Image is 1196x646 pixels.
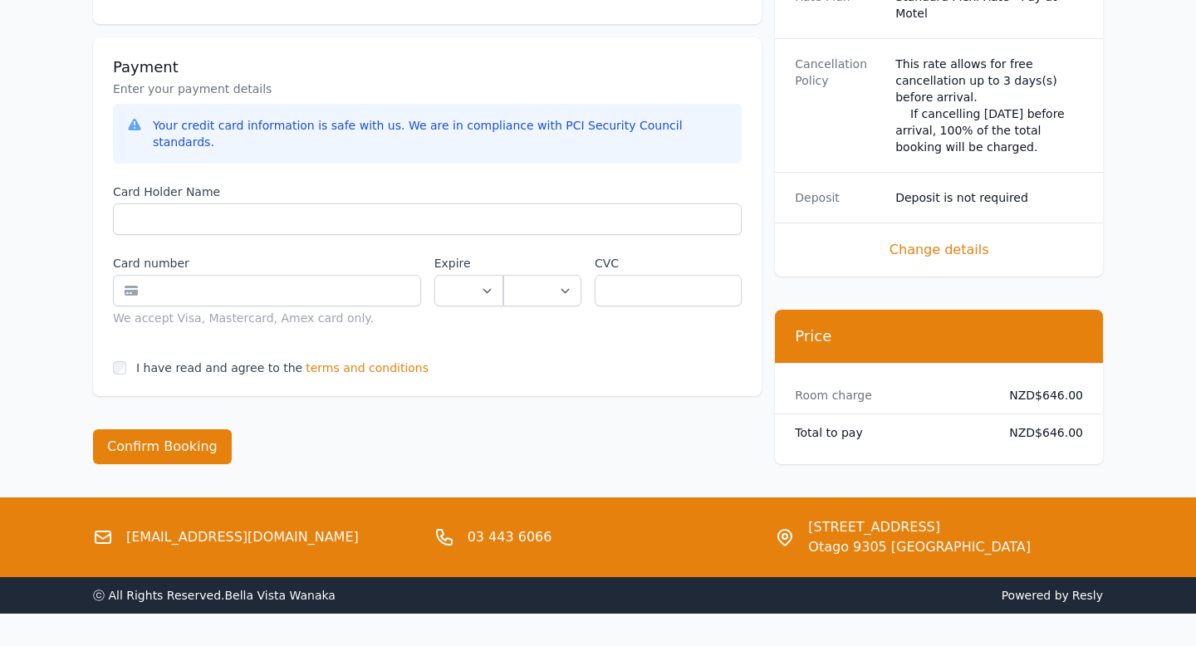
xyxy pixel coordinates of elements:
[795,189,882,206] dt: Deposit
[795,424,983,441] dt: Total to pay
[93,429,232,464] button: Confirm Booking
[795,326,1083,346] h3: Price
[136,361,302,374] label: I have read and agree to the
[895,189,1083,206] dd: Deposit is not required
[113,184,742,200] label: Card Holder Name
[468,527,552,547] a: 03 443 6066
[113,57,742,77] h3: Payment
[113,310,421,326] div: We accept Visa, Mastercard, Amex card only.
[808,537,1031,557] span: Otago 9305 [GEOGRAPHIC_DATA]
[113,255,421,272] label: Card number
[434,255,503,272] label: Expire
[795,387,983,404] dt: Room charge
[503,255,581,272] label: .
[1072,589,1103,602] a: Resly
[605,587,1103,604] span: Powered by
[595,255,742,272] label: CVC
[306,360,429,376] span: terms and conditions
[795,240,1083,260] span: Change details
[895,56,1083,155] div: This rate allows for free cancellation up to 3 days(s) before arrival. If cancelling [DATE] befor...
[808,517,1031,537] span: [STREET_ADDRESS]
[996,387,1083,404] dd: NZD$646.00
[996,424,1083,441] dd: NZD$646.00
[126,527,359,547] a: [EMAIL_ADDRESS][DOMAIN_NAME]
[153,117,728,150] div: Your credit card information is safe with us. We are in compliance with PCI Security Council stan...
[113,81,742,97] p: Enter your payment details
[795,56,882,155] dt: Cancellation Policy
[93,589,336,602] span: ⓒ All Rights Reserved. Bella Vista Wanaka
